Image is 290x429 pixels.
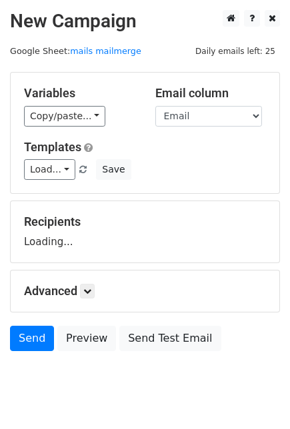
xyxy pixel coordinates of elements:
[24,106,105,127] a: Copy/paste...
[10,46,141,56] small: Google Sheet:
[24,140,81,154] a: Templates
[96,159,131,180] button: Save
[191,46,280,56] a: Daily emails left: 25
[10,10,280,33] h2: New Campaign
[119,326,221,351] a: Send Test Email
[70,46,141,56] a: mails mailmerge
[24,159,75,180] a: Load...
[155,86,267,101] h5: Email column
[24,86,135,101] h5: Variables
[10,326,54,351] a: Send
[191,44,280,59] span: Daily emails left: 25
[24,284,266,298] h5: Advanced
[24,214,266,229] h5: Recipients
[57,326,116,351] a: Preview
[24,214,266,249] div: Loading...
